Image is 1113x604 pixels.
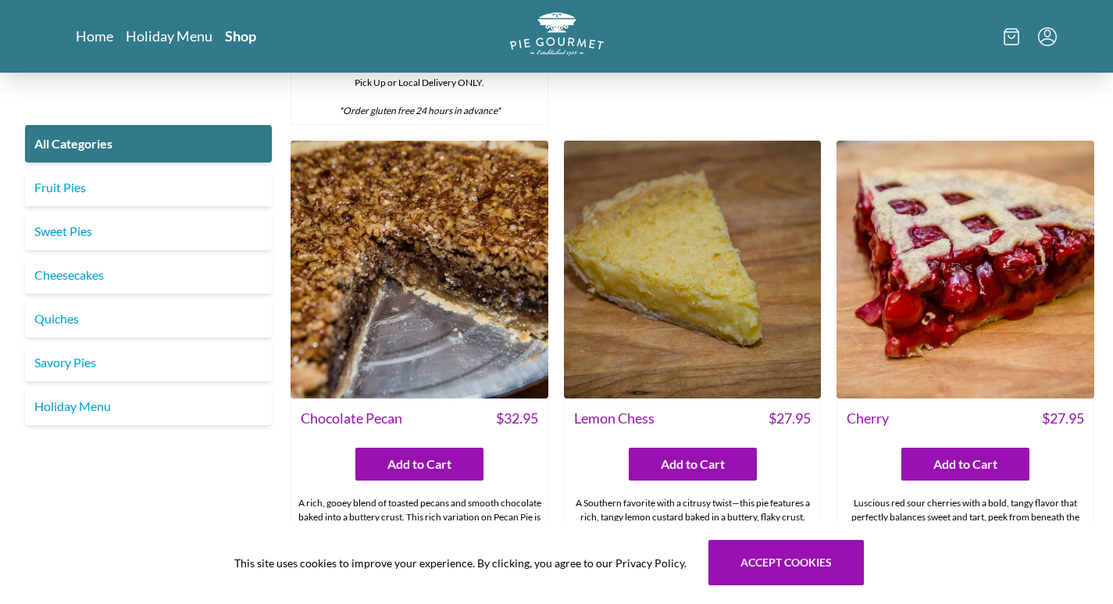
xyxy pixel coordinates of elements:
a: Savory Pies [25,344,272,381]
a: Fruit Pies [25,169,272,206]
span: $ 27.95 [769,408,811,429]
a: Sweet Pies [25,213,272,250]
button: Add to Cart [629,448,757,481]
a: Logo [510,13,604,60]
a: Holiday Menu [126,27,212,45]
span: Cherry [847,408,889,429]
a: Cheesecakes [25,256,272,294]
a: Shop [225,27,256,45]
div: A rich, gooey blend of toasted pecans and smooth chocolate baked into a buttery crust. This rich ... [291,490,548,573]
img: Chocolate Pecan [291,141,548,398]
span: This site uses cookies to improve your experience. By clicking, you agree to our Privacy Policy. [234,555,687,571]
em: *Order gluten free 24 hours in advance* [339,105,501,116]
button: Menu [1038,27,1057,46]
a: Quiches [25,300,272,338]
span: $ 32.95 [496,408,538,429]
span: Add to Cart [387,455,451,474]
span: $ 27.95 [1042,408,1084,429]
a: Home [76,27,113,45]
a: Holiday Menu [25,388,272,425]
button: Accept cookies [708,540,864,585]
div: Luscious red sour cherries with a bold, tangy flavor that perfectly balances sweet and tart, peek... [837,490,1093,587]
a: All Categories [25,125,272,163]
button: Add to Cart [901,448,1029,481]
img: Cherry [837,141,1094,398]
img: Lemon Chess [564,141,822,398]
span: Chocolate Pecan [301,408,402,429]
img: logo [510,13,604,55]
div: A Southern favorite with a citrusy twist—this pie features a rich, tangy lemon custard baked in a... [565,490,821,559]
span: Add to Cart [661,455,725,474]
span: Lemon Chess [574,408,655,429]
button: Add to Cart [355,448,483,481]
span: Add to Cart [933,455,997,474]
